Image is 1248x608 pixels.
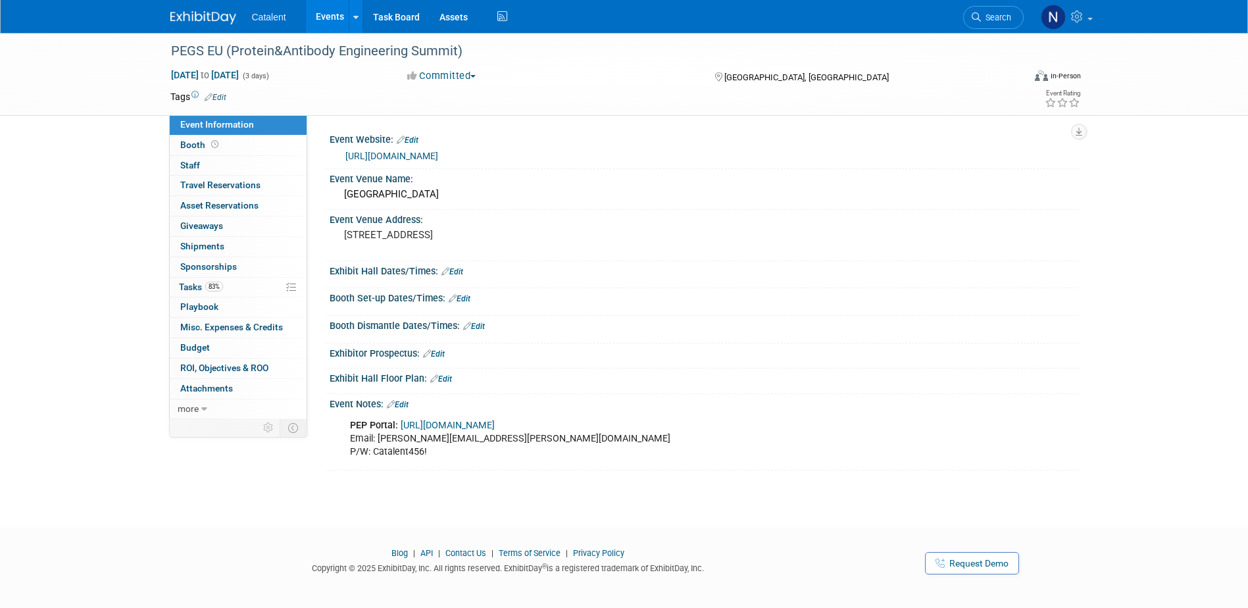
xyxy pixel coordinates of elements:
[170,216,307,236] a: Giveaways
[170,359,307,378] a: ROI, Objectives & ROO
[403,69,481,83] button: Committed
[963,6,1024,29] a: Search
[170,297,307,317] a: Playbook
[1035,70,1048,81] img: Format-Inperson.png
[339,184,1068,205] div: [GEOGRAPHIC_DATA]
[724,72,889,82] span: [GEOGRAPHIC_DATA], [GEOGRAPHIC_DATA]
[170,156,307,176] a: Staff
[170,338,307,358] a: Budget
[170,237,307,257] a: Shipments
[252,12,286,22] span: Catalent
[170,176,307,195] a: Travel Reservations
[1041,5,1066,30] img: Nicole Bullock
[441,267,463,276] a: Edit
[180,301,218,312] span: Playbook
[330,210,1078,226] div: Event Venue Address:
[180,322,283,332] span: Misc. Expenses & Credits
[170,115,307,135] a: Event Information
[391,548,408,558] a: Blog
[180,220,223,231] span: Giveaways
[180,261,237,272] span: Sponsorships
[330,316,1078,333] div: Booth Dismantle Dates/Times:
[180,383,233,393] span: Attachments
[209,139,221,149] span: Booth not reserved yet
[199,70,211,80] span: to
[387,400,409,409] a: Edit
[981,13,1011,22] span: Search
[330,394,1078,411] div: Event Notes:
[542,563,547,570] sup: ®
[180,241,224,251] span: Shipments
[562,548,571,558] span: |
[170,278,307,297] a: Tasks83%
[179,282,223,292] span: Tasks
[280,419,307,436] td: Toggle Event Tabs
[170,136,307,155] a: Booth
[257,419,280,436] td: Personalize Event Tab Strip
[330,261,1078,278] div: Exhibit Hall Dates/Times:
[463,322,485,331] a: Edit
[435,548,443,558] span: |
[170,90,226,103] td: Tags
[170,399,307,419] a: more
[350,420,398,431] b: PEP Portal:
[499,548,561,558] a: Terms of Service
[445,548,486,558] a: Contact Us
[423,349,445,359] a: Edit
[330,368,1078,386] div: Exhibit Hall Floor Plan:
[344,229,627,241] pre: [STREET_ADDRESS]
[420,548,433,558] a: API
[341,413,934,465] div: Email: [PERSON_NAME][EMAIL_ADDRESS][PERSON_NAME][DOMAIN_NAME] P/W: Catalent456!
[180,160,200,170] span: Staff
[205,282,223,291] span: 83%
[330,169,1078,186] div: Event Venue Name:
[180,342,210,353] span: Budget
[170,69,239,81] span: [DATE] [DATE]
[170,559,847,574] div: Copyright © 2025 ExhibitDay, Inc. All rights reserved. ExhibitDay is a registered trademark of Ex...
[449,294,470,303] a: Edit
[1050,71,1081,81] div: In-Person
[170,196,307,216] a: Asset Reservations
[397,136,418,145] a: Edit
[488,548,497,558] span: |
[330,343,1078,361] div: Exhibitor Prospectus:
[166,39,1004,63] div: PEGS EU (Protein&Antibody Engineering Summit)
[180,180,261,190] span: Travel Reservations
[573,548,624,558] a: Privacy Policy
[180,139,221,150] span: Booth
[170,379,307,399] a: Attachments
[946,68,1082,88] div: Event Format
[925,552,1019,574] a: Request Demo
[180,119,254,130] span: Event Information
[330,130,1078,147] div: Event Website:
[241,72,269,80] span: (3 days)
[180,200,259,211] span: Asset Reservations
[1045,90,1080,97] div: Event Rating
[170,318,307,338] a: Misc. Expenses & Credits
[180,363,268,373] span: ROI, Objectives & ROO
[430,374,452,384] a: Edit
[410,548,418,558] span: |
[345,151,438,161] a: [URL][DOMAIN_NAME]
[178,403,199,414] span: more
[401,420,495,431] a: [URL][DOMAIN_NAME]
[170,11,236,24] img: ExhibitDay
[170,257,307,277] a: Sponsorships
[205,93,226,102] a: Edit
[330,288,1078,305] div: Booth Set-up Dates/Times:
